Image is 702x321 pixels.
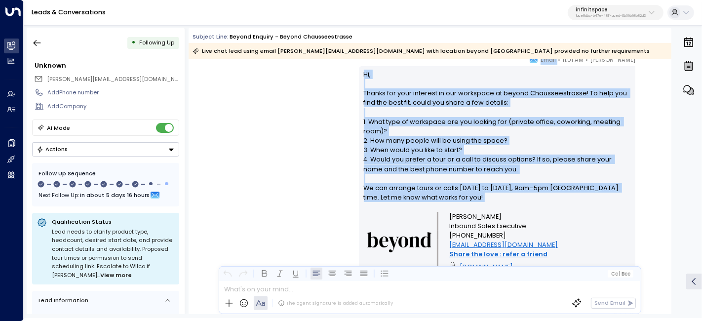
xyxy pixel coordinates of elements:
div: Unknown [35,61,179,70]
span: Email [541,55,556,65]
p: 1ace8dbc-b47e-481f-aced-6b09b98b82d3 [576,14,646,18]
button: Cc|Bcc [608,270,633,278]
img: AIorK4y5peN4ZOpeY6yF40ox07jaQhL-4sxCyVdVYJg6zox8lXG1QLflV0gx3h3baSIcPRJx18u2B_PnUx-z [449,259,456,273]
span: [PERSON_NAME] [449,212,502,221]
a: Leads & Conversations [32,8,106,16]
div: Next Follow Up: [39,190,173,201]
span: [PHONE_NUMBER] [449,231,506,240]
div: Lead needs to clarify product type, headcount, desired start date, and provide contact details an... [52,228,174,280]
span: Following Up [139,39,174,46]
p: Hi, Thanks for your interest in our workspace at beyond Chausseestrasse! To help you find the bes... [364,70,631,212]
img: AIorK4yFsuPOVP9lSU7AnM6yBJv9N8YNGy4Z-ubL7eIqpI46XHnaL8ntiPLUa4Tu7piunG6dLmFX4-OhNDqM [367,232,431,252]
span: Cc Bcc [611,271,630,277]
a: [EMAIL_ADDRESS][DOMAIN_NAME] [449,240,558,249]
span: In about 5 days 16 hours [80,190,150,201]
span: [PERSON_NAME][EMAIL_ADDRESS][DOMAIN_NAME] [47,75,189,83]
div: • [131,36,136,50]
div: The agent signature is added automatically [278,300,393,307]
div: Actions [37,146,68,153]
div: AddCompany [47,102,179,111]
a: [DOMAIN_NAME] [460,262,513,272]
button: Redo [237,268,249,280]
div: Lead Information [36,296,88,305]
span: dalal-saud@hotmail.com [47,75,179,83]
p: infinitSpace [576,7,646,13]
button: Actions [32,142,179,157]
button: Undo [222,268,234,280]
a: Share the love : refer a friend [449,249,547,259]
button: infinitSpace1ace8dbc-b47e-481f-aced-6b09b98b82d3 [568,5,663,21]
span: • [585,55,588,65]
p: Qualification Status [52,218,174,226]
div: Follow Up Sequence [39,169,173,178]
span: 11:01 AM [562,55,584,65]
span: | [619,271,621,277]
div: Button group with a nested menu [32,142,179,157]
span: • [558,55,560,65]
span: Inbound Sales Executive [449,221,526,231]
span: Subject Line: [193,33,229,40]
div: AddPhone number [47,88,179,97]
img: 22_headshot.jpg [639,55,655,71]
div: Live chat lead using email [PERSON_NAME][EMAIL_ADDRESS][DOMAIN_NAME] with location beyond [GEOGRA... [193,46,650,56]
div: beyond enquiry - beyond Chausseestrasse [230,33,352,41]
span: [PERSON_NAME] [590,55,635,65]
span: View more [100,271,132,280]
div: AI Mode [47,123,70,133]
